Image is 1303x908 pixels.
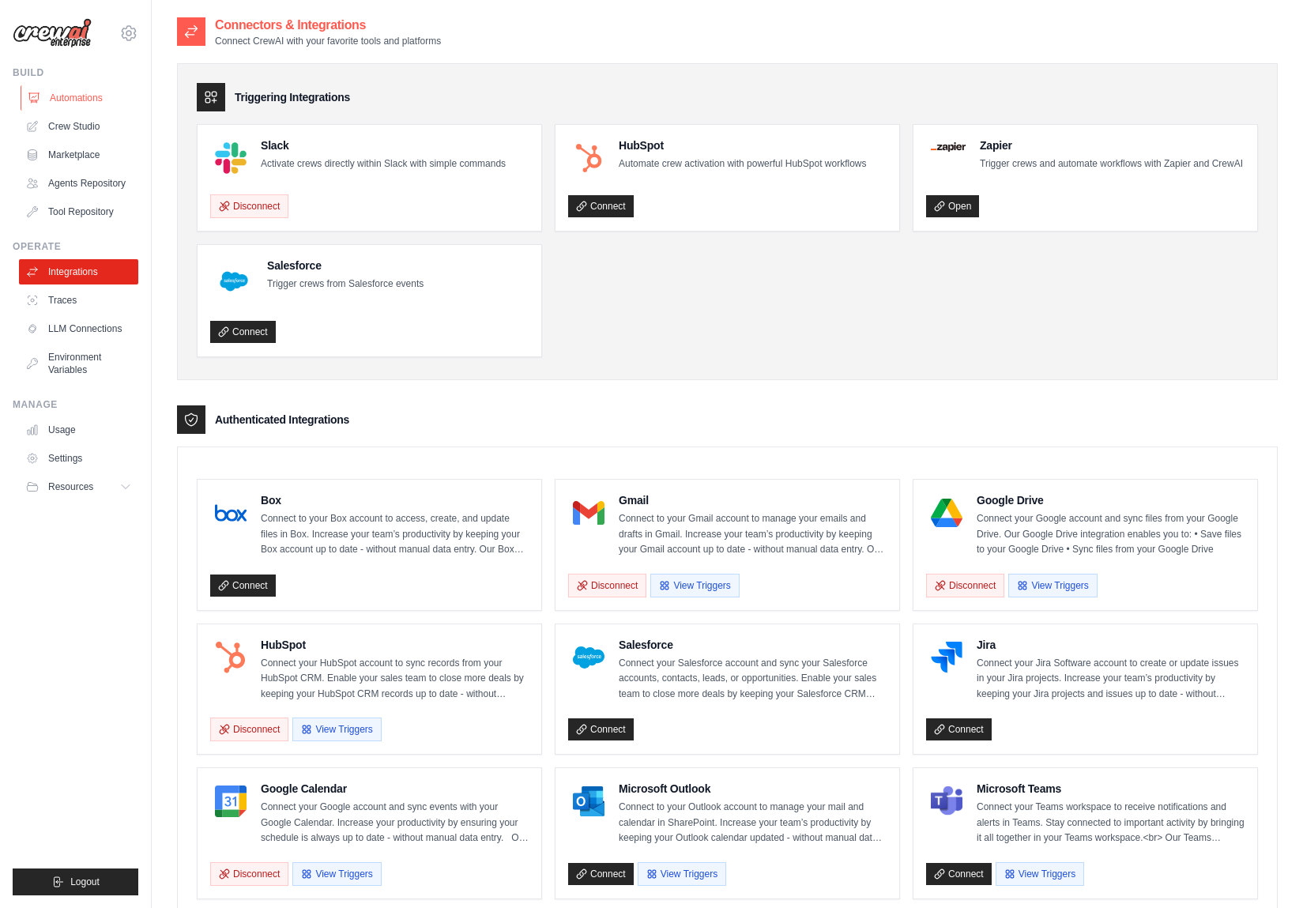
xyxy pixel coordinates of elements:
img: Microsoft Outlook Logo [573,786,604,817]
h3: Triggering Integrations [235,89,350,105]
p: Trigger crews from Salesforce events [267,277,424,292]
button: View Triggers [638,862,726,886]
h4: Slack [261,138,506,153]
p: Connect your Google account and sync events with your Google Calendar. Increase your productivity... [261,800,529,846]
a: Connect [568,718,634,740]
p: Automate crew activation with powerful HubSpot workflows [619,156,866,172]
img: Microsoft Teams Logo [931,786,962,817]
button: View Triggers [650,574,739,597]
p: Connect to your Gmail account to manage your emails and drafts in Gmail. Increase your team’s pro... [619,511,887,558]
p: Activate crews directly within Slack with simple commands [261,156,506,172]
h4: Google Drive [977,492,1245,508]
span: Logout [70,876,100,888]
button: Disconnect [210,194,288,218]
h4: HubSpot [619,138,866,153]
p: Connect your HubSpot account to sync records from your HubSpot CRM. Enable your sales team to clo... [261,656,529,703]
a: Connect [568,195,634,217]
p: Connect to your Outlook account to manage your mail and calendar in SharePoint. Increase your tea... [619,800,887,846]
a: Automations [21,85,140,111]
button: Resources [19,474,138,499]
button: Disconnect [210,718,288,741]
a: Connect [210,321,276,343]
a: Connect [568,863,634,885]
h3: Authenticated Integrations [215,412,349,428]
p: Connect your Jira Software account to create or update issues in your Jira projects. Increase you... [977,656,1245,703]
a: Open [926,195,979,217]
h4: Gmail [619,492,887,508]
a: Tool Repository [19,199,138,224]
button: Disconnect [210,862,288,886]
a: Crew Studio [19,114,138,139]
h4: Jira [977,637,1245,653]
h4: HubSpot [261,637,529,653]
img: Box Logo [215,497,247,529]
button: Disconnect [926,574,1004,597]
h4: Microsoft Outlook [619,781,887,797]
img: Google Drive Logo [931,497,962,529]
button: View Triggers [292,718,381,741]
h4: Microsoft Teams [977,781,1245,797]
p: Connect your Teams workspace to receive notifications and alerts in Teams. Stay connected to impo... [977,800,1245,846]
a: Integrations [19,259,138,284]
img: Zapier Logo [931,142,966,152]
div: Build [13,66,138,79]
h4: Salesforce [267,258,424,273]
img: HubSpot Logo [215,642,247,673]
img: Jira Logo [931,642,962,673]
h4: Zapier [980,138,1243,153]
button: View Triggers [996,862,1084,886]
button: View Triggers [1008,574,1097,597]
p: Connect CrewAI with your favorite tools and platforms [215,35,441,47]
p: Connect your Salesforce account and sync your Salesforce accounts, contacts, leads, or opportunit... [619,656,887,703]
a: Marketplace [19,142,138,168]
a: Connect [926,863,992,885]
a: Connect [210,575,276,597]
a: Connect [926,718,992,740]
button: Logout [13,868,138,895]
a: Settings [19,446,138,471]
h2: Connectors & Integrations [215,16,441,35]
a: Environment Variables [19,345,138,382]
img: Logo [13,18,92,48]
a: LLM Connections [19,316,138,341]
div: Manage [13,398,138,411]
p: Connect your Google account and sync files from your Google Drive. Our Google Drive integration e... [977,511,1245,558]
img: HubSpot Logo [573,142,604,174]
img: Google Calendar Logo [215,786,247,817]
img: Slack Logo [215,142,247,174]
h4: Box [261,492,529,508]
h4: Google Calendar [261,781,529,797]
a: Traces [19,288,138,313]
img: Salesforce Logo [573,642,604,673]
a: Usage [19,417,138,443]
div: Operate [13,240,138,253]
span: Resources [48,480,93,493]
button: Disconnect [568,574,646,597]
p: Trigger crews and automate workflows with Zapier and CrewAI [980,156,1243,172]
button: View Triggers [292,862,381,886]
img: Gmail Logo [573,497,604,529]
img: Salesforce Logo [215,262,253,300]
h4: Salesforce [619,637,887,653]
p: Connect to your Box account to access, create, and update files in Box. Increase your team’s prod... [261,511,529,558]
a: Agents Repository [19,171,138,196]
